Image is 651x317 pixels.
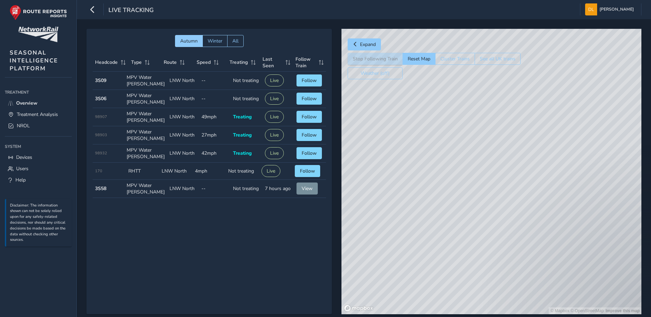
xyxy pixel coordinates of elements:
span: View [302,185,313,192]
td: 27mph [199,126,231,144]
span: 98932 [95,151,107,156]
td: 7 hours ago [263,180,294,198]
span: Treating [233,132,252,138]
span: Overview [16,100,37,106]
iframe: Intercom live chat [628,294,644,310]
span: Devices [16,154,32,161]
button: Follow [297,147,322,159]
button: Live [265,129,284,141]
button: Live [265,74,284,86]
span: Follow [300,168,315,174]
td: LNW North [159,163,193,180]
button: Follow [295,165,320,177]
p: Disclaimer: The information shown can not be solely relied upon for any safety-related decisions,... [10,203,68,243]
button: All [227,35,244,47]
a: Treatment Analysis [5,109,72,120]
span: [PERSON_NAME] [600,3,634,15]
img: rr logo [10,5,67,20]
button: See all UK trains [475,53,521,65]
button: View [297,183,318,195]
a: Overview [5,97,72,109]
td: 42mph [199,144,231,163]
span: 170 [95,168,102,174]
button: Live [261,165,280,177]
button: Winter [202,35,227,47]
span: Type [131,59,142,66]
button: Live [265,111,284,123]
td: LNW North [167,180,199,198]
span: Treating [233,114,252,120]
span: 98907 [95,114,107,119]
td: -- [199,180,231,198]
strong: 3S09 [95,77,106,84]
button: [PERSON_NAME] [585,3,636,15]
button: Cluster Trains [435,53,475,65]
a: Users [5,163,72,174]
td: LNW North [167,108,199,126]
span: Treatment Analysis [17,111,58,118]
td: LNW North [167,126,199,144]
td: MPV Water [PERSON_NAME] [124,180,167,198]
td: MPV Water [PERSON_NAME] [124,72,167,90]
td: LNW North [167,144,199,163]
td: MPV Water [PERSON_NAME] [124,126,167,144]
td: -- [199,72,231,90]
a: Help [5,174,72,186]
span: Last Seen [263,56,283,69]
div: System [5,141,72,152]
button: Weather (off) [348,67,403,79]
span: Treating [230,59,248,66]
span: Autumn [180,38,198,44]
button: Live [265,93,284,105]
button: Follow [297,111,322,123]
a: NROL [5,120,72,131]
span: Winter [208,38,222,44]
strong: 3S06 [95,95,106,102]
td: Not treating [231,180,263,198]
td: -- [199,90,231,108]
span: Follow [302,114,317,120]
td: RHTT [126,163,159,180]
td: 49mph [199,108,231,126]
td: Not treating [231,90,263,108]
span: 98903 [95,132,107,138]
td: Not treating [231,72,263,90]
button: Follow [297,93,322,105]
td: MPV Water [PERSON_NAME] [124,144,167,163]
span: All [232,38,239,44]
button: Follow [297,129,322,141]
button: Expand [348,38,381,50]
td: 4mph [193,163,226,180]
td: MPV Water [PERSON_NAME] [124,108,167,126]
span: Treating [233,150,252,156]
span: Route [164,59,177,66]
span: Speed [197,59,211,66]
span: Help [15,177,26,183]
td: LNW North [167,90,199,108]
a: Devices [5,152,72,163]
span: Follow [302,150,317,156]
td: LNW North [167,72,199,90]
button: Live [265,147,284,159]
span: SEASONAL INTELLIGENCE PLATFORM [10,49,58,72]
span: Users [16,165,28,172]
div: Treatment [5,87,72,97]
span: Follow [302,132,317,138]
img: customer logo [18,27,58,42]
span: NROL [17,122,30,129]
strong: 3S58 [95,185,106,192]
span: Follow Train [295,56,316,69]
button: Autumn [175,35,202,47]
span: Live Tracking [108,6,154,15]
button: Reset Map [403,53,435,65]
span: Headcode [95,59,118,66]
span: Expand [360,41,376,48]
button: Follow [297,74,322,86]
td: Not treating [226,163,259,180]
span: Follow [302,77,317,84]
img: diamond-layout [585,3,597,15]
span: Follow [302,95,317,102]
td: MPV Water [PERSON_NAME] [124,90,167,108]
